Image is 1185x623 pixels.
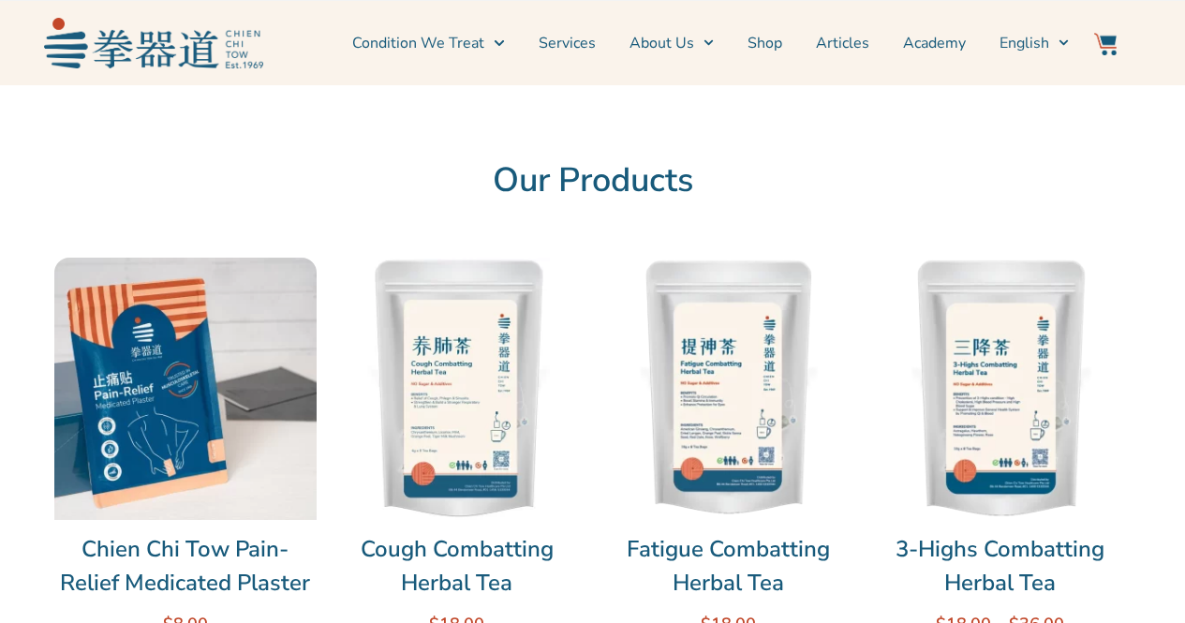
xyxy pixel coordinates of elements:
img: Fatigue Combatting Herbal Tea [598,258,860,520]
a: Switch to English [1000,20,1069,67]
img: Website Icon-03 [1094,33,1117,55]
img: 3-Highs Combatting Herbal Tea [869,258,1132,520]
a: Articles [816,20,869,67]
nav: Menu [273,20,1069,67]
a: Academy [903,20,966,67]
a: About Us [630,20,714,67]
img: Chien Chi Tow Pain-Relief Medicated Plaster [54,258,317,520]
a: Cough Combatting Herbal Tea [326,532,588,600]
a: Chien Chi Tow Pain-Relief Medicated Plaster [54,532,317,600]
img: Cough Combatting Herbal Tea [326,258,588,520]
span: English [1000,32,1049,54]
a: Shop [748,20,782,67]
a: Condition We Treat [352,20,504,67]
a: Services [539,20,596,67]
a: Fatigue Combatting Herbal Tea [598,532,860,600]
a: 3-Highs Combatting Herbal Tea [869,532,1132,600]
h2: Our Products [54,160,1132,201]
